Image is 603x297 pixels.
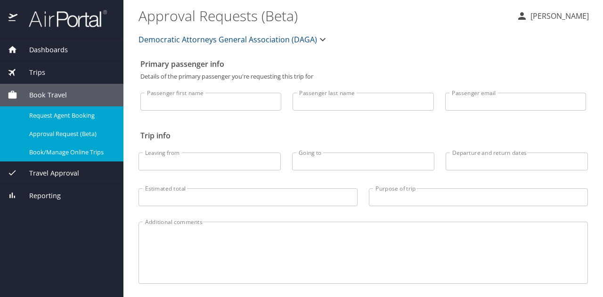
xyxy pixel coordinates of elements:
p: [PERSON_NAME] [528,10,589,22]
h2: Primary passenger info [140,56,586,72]
span: Democratic Attorneys General Association (DAGA) [139,33,317,46]
button: Democratic Attorneys General Association (DAGA) [135,30,332,49]
p: Details of the primary passenger you're requesting this trip for [140,73,586,80]
span: Approval Request (Beta) [29,129,112,138]
button: [PERSON_NAME] [513,8,593,24]
h2: Trip info [140,128,586,143]
span: Book/Manage Online Trips [29,148,112,157]
span: Dashboards [17,45,68,55]
img: icon-airportal.png [8,9,18,28]
h1: Approval Requests (Beta) [139,1,509,30]
span: Book Travel [17,90,67,100]
span: Trips [17,67,45,78]
img: airportal-logo.png [18,9,107,28]
span: Request Agent Booking [29,111,112,120]
span: Reporting [17,191,61,201]
span: Travel Approval [17,168,79,178]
